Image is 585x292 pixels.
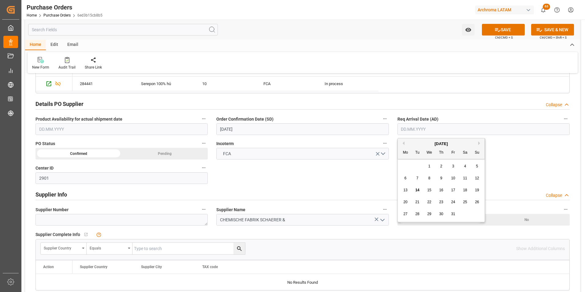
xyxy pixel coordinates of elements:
span: 24 [451,200,455,204]
div: FCA [263,77,310,91]
span: 10 [451,176,455,180]
div: Choose Tuesday, October 28th, 2025 [414,210,421,218]
button: SAVE [482,24,525,36]
div: [DATE] [398,141,485,147]
div: Choose Tuesday, October 7th, 2025 [414,174,421,182]
span: 23 [439,200,443,204]
div: Press SPACE to select this row. [73,77,378,91]
div: Choose Wednesday, October 8th, 2025 [426,174,433,182]
div: Choose Friday, October 10th, 2025 [449,174,457,182]
span: 16 [439,188,443,192]
span: 18 [463,188,467,192]
div: Collapse [546,102,562,108]
button: Center ID [200,164,208,172]
span: 21 [415,200,419,204]
div: Choose Wednesday, October 22nd, 2025 [426,198,433,206]
span: 1 [428,164,430,168]
div: Choose Sunday, October 12th, 2025 [473,174,481,182]
button: open menu [87,243,132,254]
div: Choose Thursday, October 23rd, 2025 [438,198,445,206]
button: Next Month [478,141,482,145]
span: Supplier Number [35,207,69,213]
input: Type to search [132,243,245,254]
div: Choose Wednesday, October 29th, 2025 [426,210,433,218]
span: 27 [403,212,407,216]
span: 7 [416,176,419,180]
span: 25 [463,200,467,204]
div: Choose Monday, October 6th, 2025 [402,174,409,182]
button: open menu [41,243,87,254]
button: show 63 new notifications [536,3,550,17]
div: Choose Saturday, October 4th, 2025 [461,163,469,170]
div: Choose Thursday, October 16th, 2025 [438,186,445,194]
div: Choose Friday, October 3rd, 2025 [449,163,457,170]
span: 26 [475,200,479,204]
span: 11 [463,176,467,180]
div: Email [63,40,83,50]
div: Supplier Country [44,244,80,251]
span: 63 [543,4,550,10]
button: open menu [216,148,389,159]
div: Sa [461,149,469,157]
div: Choose Monday, October 20th, 2025 [402,198,409,206]
div: Choose Saturday, October 18th, 2025 [461,186,469,194]
div: Choose Saturday, October 25th, 2025 [461,198,469,206]
div: Press SPACE to select this row. [36,77,73,91]
div: Su [473,149,481,157]
div: Choose Wednesday, October 15th, 2025 [426,186,433,194]
div: Action [43,265,54,269]
span: 29 [427,212,431,216]
div: Choose Monday, October 13th, 2025 [402,186,409,194]
span: Ctrl/CMD + S [495,35,513,40]
span: 6 [404,176,407,180]
div: Pending [122,148,208,159]
input: DD.MM.YYYY [397,123,570,135]
div: Mo [402,149,409,157]
div: Choose Thursday, October 2nd, 2025 [438,163,445,170]
div: Share Link [85,65,102,70]
button: Order Confirmation Date (SD) [381,115,389,123]
div: month 2025-10 [400,160,483,220]
div: Tu [414,149,421,157]
div: Choose Sunday, October 26th, 2025 [473,198,481,206]
span: Order Confirmation Date (SD) [216,116,274,122]
button: Req Arrival Date (AD) [562,115,570,123]
span: Supplier Name [216,207,245,213]
div: We [426,149,433,157]
div: Choose Friday, October 31st, 2025 [449,210,457,218]
input: DD.MM.YYYY [216,123,389,135]
a: Purchase Orders [43,13,71,17]
div: Choose Thursday, October 30th, 2025 [438,210,445,218]
button: Supplier Number [200,205,208,213]
span: TAX code [202,265,218,269]
span: 4 [464,164,466,168]
div: Choose Tuesday, October 21st, 2025 [414,198,421,206]
span: 17 [451,188,455,192]
span: 8 [428,176,430,180]
input: Search Fields [28,24,218,36]
span: 5 [476,164,478,168]
div: Choose Monday, October 27th, 2025 [402,210,409,218]
div: Equals [90,244,126,251]
div: New Form [32,65,49,70]
div: Choose Friday, October 24th, 2025 [449,198,457,206]
span: Req Arrival Date (AD) [397,116,438,122]
span: 13 [403,188,407,192]
button: open menu [377,215,386,225]
button: Help Center [550,3,564,17]
div: No [483,214,570,226]
button: search button [233,243,245,254]
div: Choose Wednesday, October 1st, 2025 [426,163,433,170]
div: 10 [202,77,249,91]
input: DD.MM.YYYY [35,123,208,135]
span: 30 [439,212,443,216]
div: 284441 [73,77,134,91]
span: 31 [451,212,455,216]
button: Supplier Name [381,205,389,213]
button: open menu [462,24,475,36]
span: Product Availability for actual shipment date [35,116,122,122]
span: PO Status [35,140,55,147]
div: Home [25,40,46,50]
span: Center ID [35,165,54,171]
span: Ctrl/CMD + Shift + S [540,35,567,40]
